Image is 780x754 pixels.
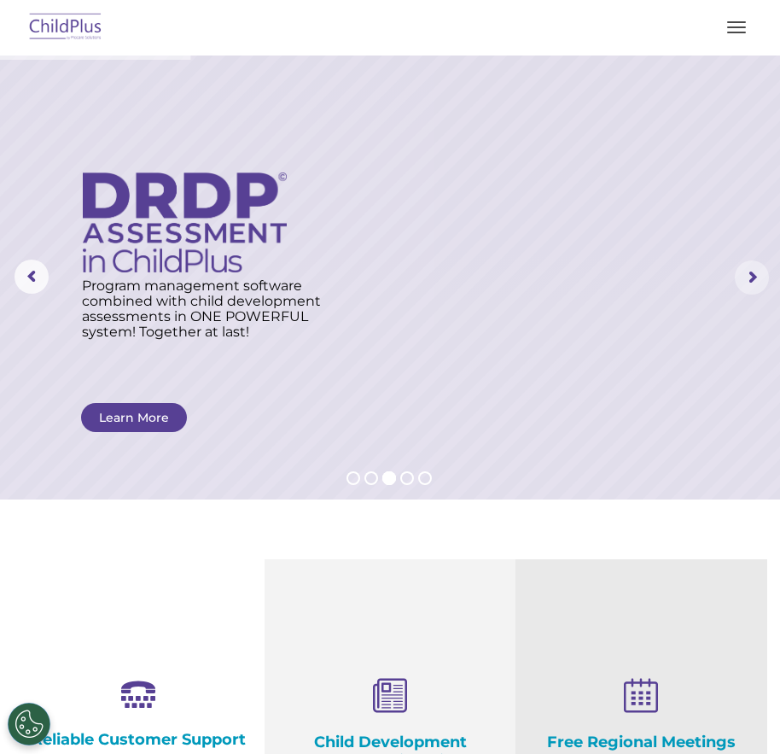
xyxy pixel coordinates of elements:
[26,730,252,749] h4: Reliable Customer Support
[528,733,754,751] h4: Free Regional Meetings
[83,172,287,272] img: DRDP Assessment in ChildPlus
[26,8,106,48] img: ChildPlus by Procare Solutions
[8,703,50,745] button: Cookies Settings
[82,278,331,340] rs-layer: Program management software combined with child development assessments in ONE POWERFUL system! T...
[81,403,187,432] a: Learn More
